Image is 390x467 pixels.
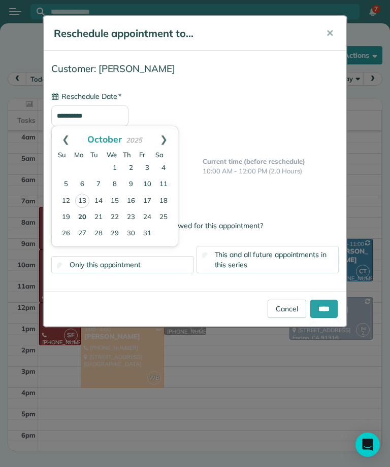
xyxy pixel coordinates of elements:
a: 25 [155,209,172,226]
span: Saturday [155,151,164,159]
a: 13 [75,194,89,208]
a: 15 [107,193,123,209]
div: Open Intercom Messenger [355,433,380,457]
a: 31 [139,226,155,242]
a: 17 [139,193,155,209]
b: Current time (before reschedule) [203,157,305,165]
span: Tuesday [90,151,98,159]
a: 22 [107,209,123,226]
a: 10 [139,176,155,193]
span: Thursday [123,151,131,159]
span: This and all future appointments in this series [215,250,327,269]
a: 30 [123,226,139,242]
span: ✕ [326,27,334,39]
span: Sunday [58,151,66,159]
a: 21 [90,209,107,226]
label: Reschedule Date [51,91,121,101]
a: 8 [107,176,123,193]
a: 1 [107,160,123,176]
a: Prev [52,126,80,152]
a: 11 [155,176,172,193]
a: Next [150,126,178,152]
span: Current Date: [DATE] [51,129,339,139]
p: 10:00 AM - 12:00 PM (2.0 Hours) [203,166,339,176]
label: Apply changes to [51,232,339,242]
a: 20 [74,209,90,226]
a: 5 [58,176,74,193]
a: 7 [90,176,107,193]
a: 2 [123,160,139,176]
a: Cancel [268,300,306,318]
a: 24 [139,209,155,226]
a: 26 [58,226,74,242]
a: 9 [123,176,139,193]
a: 3 [139,160,155,176]
a: 19 [58,209,74,226]
a: 18 [155,193,172,209]
span: Monday [74,151,83,159]
span: October [87,133,122,145]
h5: Reschedule appointment to... [54,26,312,41]
input: Only this appointment [57,262,63,269]
a: 6 [74,176,90,193]
input: This and all future appointments in this series [202,252,208,259]
a: 29 [107,226,123,242]
a: 23 [123,209,139,226]
a: 12 [58,193,74,209]
a: 16 [123,193,139,209]
a: 4 [155,160,172,176]
a: 14 [90,193,107,209]
a: 27 [74,226,90,242]
span: Friday [139,151,145,159]
span: 2025 [126,136,142,144]
a: 28 [90,226,107,242]
span: Only this appointment [70,260,141,269]
span: Wednesday [107,151,117,159]
h4: Customer: [PERSON_NAME] [51,63,339,74]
